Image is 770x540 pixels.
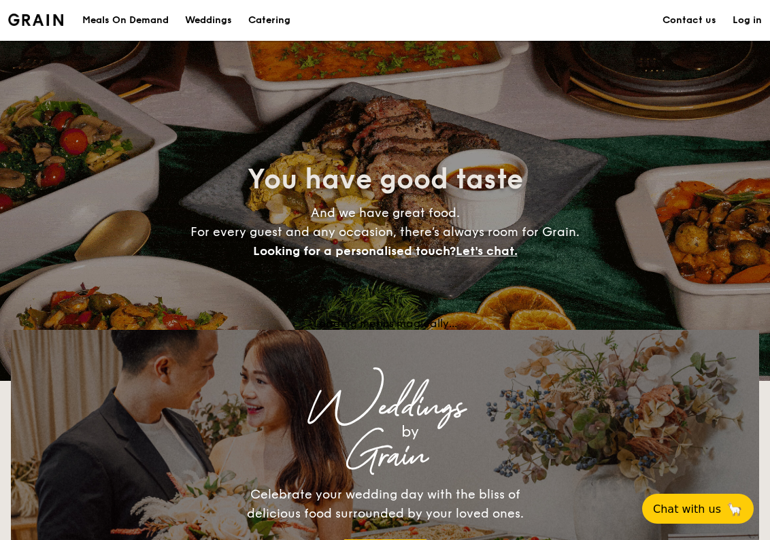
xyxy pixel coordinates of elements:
span: Chat with us [653,503,721,516]
div: Loading menus magically... [11,317,759,330]
div: by [174,420,646,444]
div: Weddings [124,395,646,420]
span: Let's chat. [456,243,518,258]
div: Grain [124,444,646,469]
span: 🦙 [726,501,743,517]
a: Logotype [8,14,63,26]
button: Chat with us🦙 [642,494,754,524]
div: Celebrate your wedding day with the bliss of delicious food surrounded by your loved ones. [232,485,538,523]
img: Grain [8,14,63,26]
